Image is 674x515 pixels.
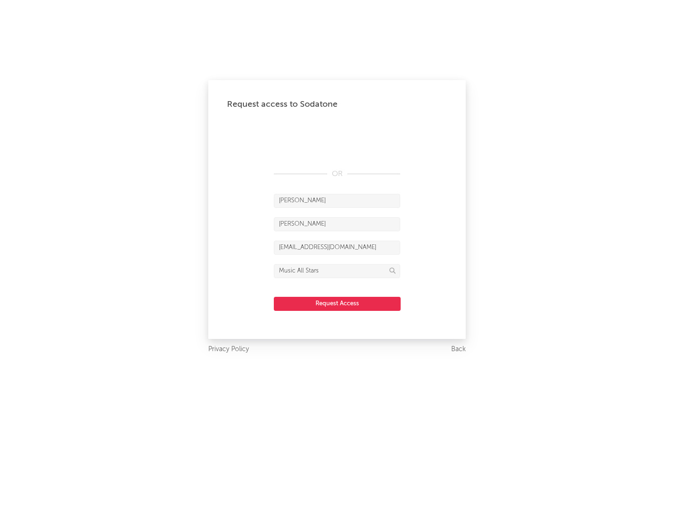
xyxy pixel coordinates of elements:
input: First Name [274,194,400,208]
input: Email [274,241,400,255]
a: Privacy Policy [208,344,249,355]
input: Last Name [274,217,400,231]
button: Request Access [274,297,401,311]
div: OR [274,169,400,180]
a: Back [451,344,466,355]
div: Request access to Sodatone [227,99,447,110]
input: Division [274,264,400,278]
